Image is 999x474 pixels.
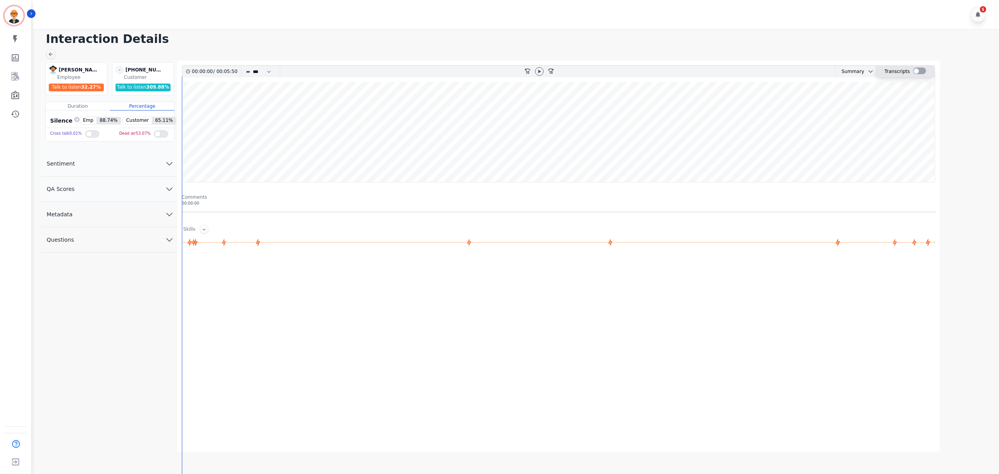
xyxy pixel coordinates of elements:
[49,117,80,125] div: Silence
[119,128,151,139] div: Dead air 53.07 %
[41,151,177,176] button: Sentiment chevron down
[41,160,81,168] span: Sentiment
[41,210,79,218] span: Metadata
[215,66,236,77] div: 00:05:50
[835,66,864,77] div: Summary
[165,184,174,194] svg: chevron down
[116,66,124,74] span: -
[110,102,174,110] div: Percentage
[867,68,874,75] svg: chevron down
[884,66,910,77] div: Transcripts
[81,84,101,90] span: 32.27 %
[123,117,152,124] span: Customer
[41,202,177,227] button: Metadata chevron down
[165,235,174,244] svg: chevron down
[126,66,165,74] div: [PHONE_NUMBER]
[182,200,935,206] div: 00:00:00
[116,84,171,91] div: Talk to listen
[864,68,874,75] button: chevron down
[80,117,97,124] span: Emp
[165,210,174,219] svg: chevron down
[41,185,81,193] span: QA Scores
[46,102,110,110] div: Duration
[124,74,172,80] div: Customer
[46,32,991,46] h1: Interaction Details
[41,227,177,253] button: Questions chevron down
[59,66,98,74] div: [PERSON_NAME]
[41,236,80,244] span: Questions
[192,66,240,77] div: /
[152,117,176,124] span: 65.11 %
[96,117,121,124] span: 88.74 %
[980,6,986,12] div: 5
[49,84,104,91] div: Talk to listen
[165,159,174,168] svg: chevron down
[146,84,169,90] span: 309.88 %
[50,128,82,139] div: Cross talk 0.01 %
[5,6,23,25] img: Bordered avatar
[57,74,105,80] div: Employee
[192,66,213,77] div: 00:00:00
[183,226,196,233] div: Skills
[41,176,177,202] button: QA Scores chevron down
[182,194,935,200] div: Comments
